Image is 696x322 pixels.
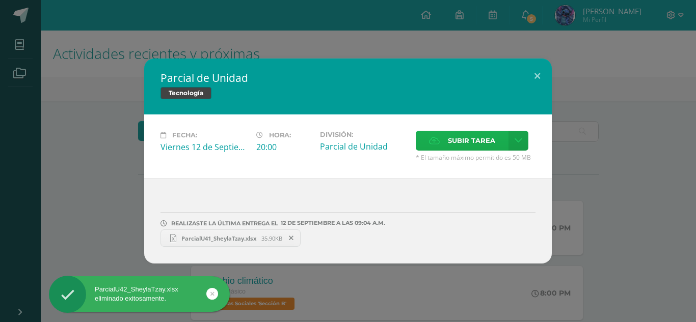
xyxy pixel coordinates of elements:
[160,87,211,99] span: Tecnología
[261,235,282,242] span: 35.90KB
[416,153,536,162] span: * El tamaño máximo permitido es 50 MB
[160,229,301,247] a: ParcialU41_SheylaTzay.xlsx 35.90KB
[49,285,230,303] div: ParcialU42_SheylaTzay.xlsx eliminado exitosamente.
[320,131,408,138] label: División:
[160,141,248,153] div: Viernes 12 de Septiembre
[283,232,300,244] span: Remover entrega
[176,235,261,242] span: ParcialU41_SheylaTzay.xlsx
[256,141,312,153] div: 20:00
[523,58,552,93] button: Close (Esc)
[320,141,408,152] div: Parcial de Unidad
[448,131,495,150] span: Subir tarea
[278,223,385,223] span: 12 DE septiembre A LAS 09:04 A.M.
[160,71,536,85] h2: Parcial de Unidad
[269,131,291,139] span: Hora:
[171,220,278,227] span: REALIZASTE LA ÚLTIMA ENTREGA EL
[172,131,197,139] span: Fecha:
